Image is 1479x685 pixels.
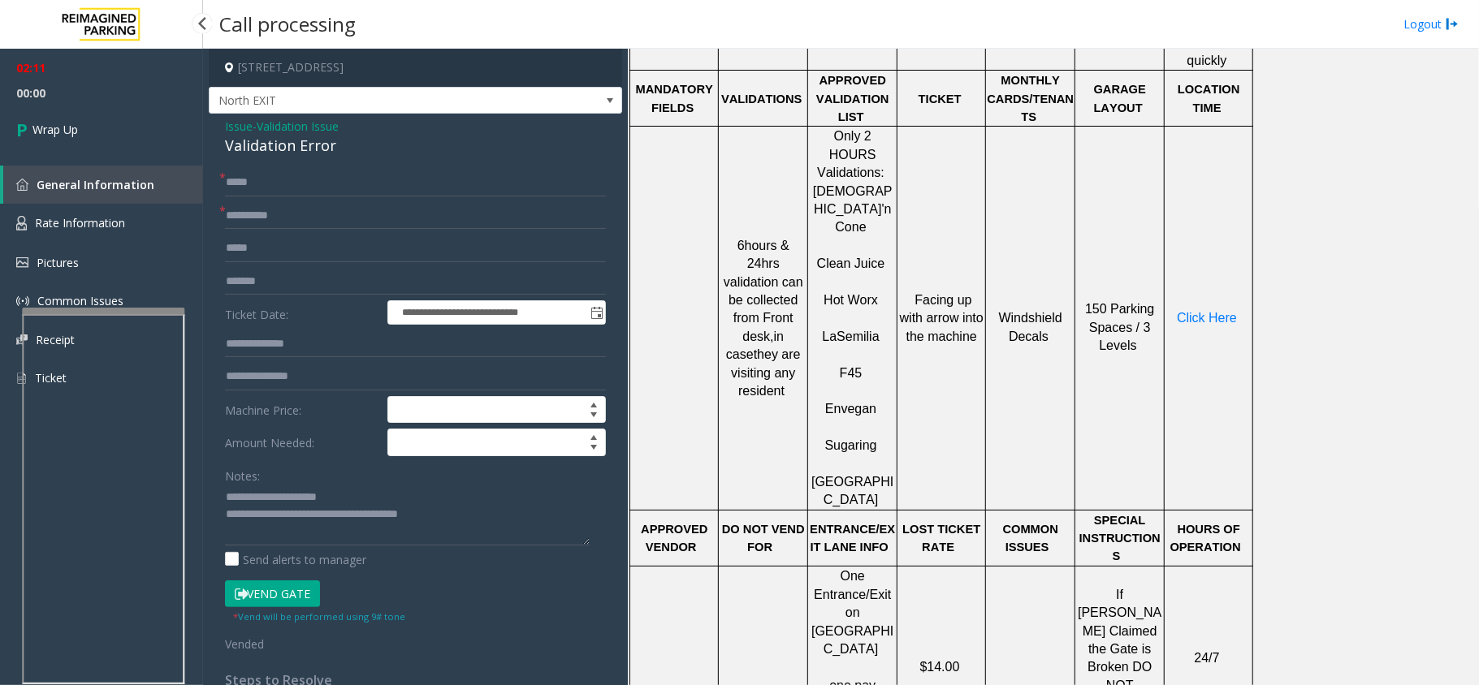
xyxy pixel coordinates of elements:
label: Amount Needed: [221,429,383,456]
span: Decrease value [582,410,605,423]
span: SPECIAL INSTRUCTIONS [1079,514,1161,563]
span: Facing up with arrow into the machine [900,293,984,343]
span: Hot Worx [824,293,878,307]
span: LOCATION TIME [1178,83,1240,114]
img: 'icon' [16,216,27,230]
span: La [822,330,837,343]
span: ENTRANCE/EXIT LANE INFO [810,523,895,554]
span: North EXIT [210,88,539,114]
span: Sugaring [825,438,877,452]
img: 'icon' [16,334,28,345]
img: 'icon' [16,257,28,268]
span: Only 2 HOURS Validations: [817,129,884,179]
h3: Call processing [211,4,364,44]
small: Vend will be performed using 9# tone [233,610,405,623]
label: Notes: [225,462,260,485]
img: 'icon' [16,179,28,191]
span: DO NOT VEND FOR [722,523,805,554]
span: 24/7 [1195,651,1220,665]
button: Vend Gate [225,580,320,608]
span: Common Issues [37,293,123,308]
label: Machine Price: [221,396,383,424]
a: Click Here [1177,312,1237,325]
img: 'icon' [16,371,27,386]
span: Toggle popup [587,301,605,324]
span: Decrease value [582,442,605,455]
span: Wrap Up [32,121,78,138]
span: Windshield Decals [999,311,1062,342]
span: APPROVED VENDOR [641,523,707,554]
span: Click Here [1177,311,1237,325]
span: they are visiting any resident [731,347,800,398]
span: TICKET [919,93,962,106]
span: MONTHLY CARDS/TENANTS [987,74,1074,123]
span: One Entrance/Exit on [GEOGRAPHIC_DATA] [811,569,893,656]
span: MANDATORY FIELDS [636,83,713,114]
span: HOURS OF OPERATION [1170,523,1241,554]
div: Validation Error [225,135,606,157]
span: GARAGE LAYOUT [1094,83,1146,114]
span: Pictures [37,255,79,270]
span: 6hours & 24hrs validation can be collected from Front desk, [724,239,803,343]
span: COMMON ISSUES [1003,523,1058,554]
span: $14.00 [920,660,960,674]
span: - [253,118,339,134]
span: F45 [840,366,863,380]
a: Logout [1403,15,1459,32]
span: Issue [225,118,253,135]
span: Increase value [582,397,605,410]
label: Ticket Date: [221,300,383,325]
span: [DEMOGRAPHIC_DATA]'n Cone [813,184,893,235]
span: APPROVED VALIDATION LIST [816,74,889,123]
span: Rate Information [35,215,125,230]
img: 'icon' [16,295,29,308]
span: Vended [225,636,264,652]
span: 150 Parking Spaces / 3 Levels [1085,302,1154,352]
span: Increase value [582,429,605,442]
span: LOST TICKET RATE [902,523,980,554]
span: Validation Issue [257,118,339,135]
span: Envegan [825,402,876,416]
span: [GEOGRAPHIC_DATA] [811,475,893,506]
span: Clean Juice [817,256,885,270]
a: General Information [3,166,203,204]
span: VALIDATIONS [721,93,802,106]
span: Semilia [837,330,879,343]
img: logout [1446,15,1459,32]
h4: [STREET_ADDRESS] [209,49,622,87]
label: Send alerts to manager [225,551,366,568]
span: General Information [37,177,154,192]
